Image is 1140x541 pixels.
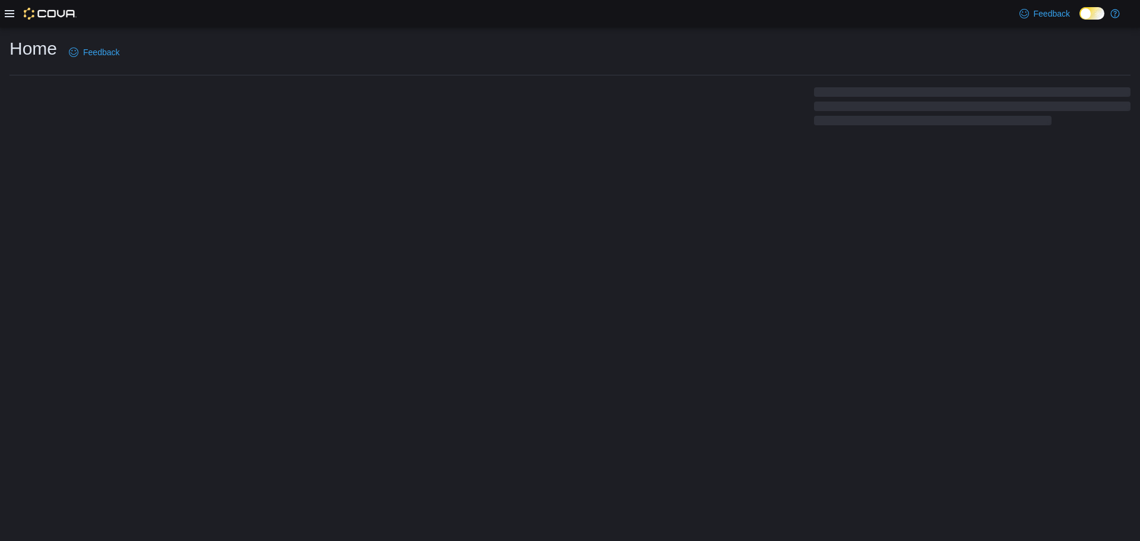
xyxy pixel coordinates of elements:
span: Feedback [1034,8,1070,20]
a: Feedback [64,40,124,64]
a: Feedback [1015,2,1075,26]
img: Cova [24,8,77,20]
h1: Home [9,37,57,61]
span: Feedback [83,46,119,58]
span: Loading [814,90,1130,128]
input: Dark Mode [1079,7,1104,20]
